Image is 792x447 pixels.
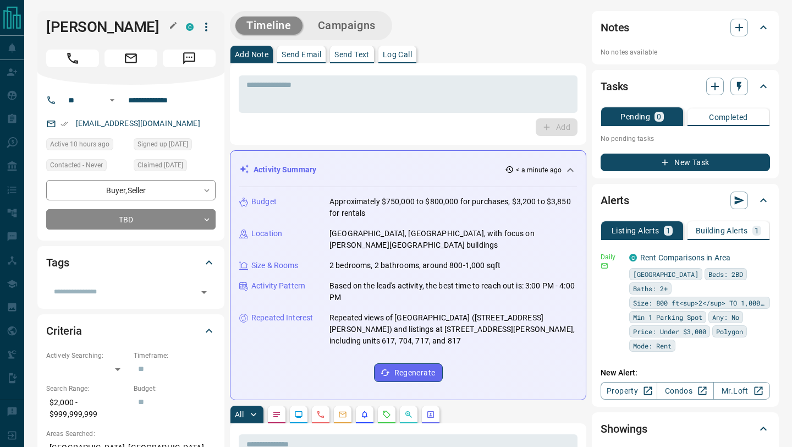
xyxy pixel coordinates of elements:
[360,410,369,419] svg: Listing Alerts
[601,420,647,438] h2: Showings
[282,51,321,58] p: Send Email
[657,382,713,400] a: Condos
[46,429,216,439] p: Areas Searched:
[46,249,216,276] div: Tags
[601,19,629,36] h2: Notes
[601,367,770,379] p: New Alert:
[134,138,216,154] div: Thu Jan 30 2020
[612,227,659,235] p: Listing Alerts
[307,17,387,35] button: Campaigns
[329,312,577,347] p: Repeated views of [GEOGRAPHIC_DATA] ([STREET_ADDRESS][PERSON_NAME]) and listings at [STREET_ADDRE...
[601,382,657,400] a: Property
[633,326,706,337] span: Price: Under $3,000
[601,262,608,270] svg: Email
[46,209,216,230] div: TBD
[633,269,698,280] span: [GEOGRAPHIC_DATA]
[633,340,672,351] span: Mode: Rent
[633,312,702,323] span: Min 1 Parking Spot
[251,196,277,208] p: Budget
[329,196,577,219] p: Approximately $750,000 to $800,000 for purchases, $3,200 to $3,850 for rentals
[696,227,748,235] p: Building Alerts
[601,14,770,41] div: Notes
[251,260,299,271] p: Size & Rooms
[46,322,82,340] h2: Criteria
[601,73,770,100] div: Tasks
[601,192,629,209] h2: Alerts
[755,227,759,235] p: 1
[657,113,661,121] p: 0
[601,252,623,262] p: Daily
[105,50,157,67] span: Email
[235,51,268,58] p: Add Note
[329,280,577,303] p: Based on the lead's activity, the best time to reach out is: 3:00 PM - 4:00 PM
[46,180,216,200] div: Buyer , Seller
[633,297,766,308] span: Size: 800 ft<sup>2</sup> TO 1,000 ft<sup>2</sup>
[186,23,194,31] div: condos.ca
[46,394,128,423] p: $2,000 - $999,999,999
[601,187,770,214] div: Alerts
[46,318,216,344] div: Criteria
[294,410,303,419] svg: Lead Browsing Activity
[338,410,347,419] svg: Emails
[134,159,216,175] div: Thu Jan 30 2020
[46,254,69,271] h2: Tags
[254,164,316,176] p: Activity Summary
[709,113,748,121] p: Completed
[137,160,183,171] span: Claimed [DATE]
[708,269,743,280] span: Beds: 2BD
[134,384,216,394] p: Budget:
[61,120,68,128] svg: Email Verified
[629,254,637,261] div: condos.ca
[620,113,650,121] p: Pending
[50,139,109,150] span: Active 10 hours ago
[196,285,212,300] button: Open
[374,363,443,382] button: Regenerate
[633,283,668,294] span: Baths: 2+
[382,410,391,419] svg: Requests
[134,351,216,361] p: Timeframe:
[666,227,670,235] p: 1
[640,253,730,262] a: Rent Comparisons in Area
[163,50,216,67] span: Message
[235,17,302,35] button: Timeline
[601,78,628,95] h2: Tasks
[329,228,577,251] p: [GEOGRAPHIC_DATA], [GEOGRAPHIC_DATA], with focus on [PERSON_NAME][GEOGRAPHIC_DATA] buildings
[601,154,770,171] button: New Task
[46,351,128,361] p: Actively Searching:
[46,18,169,36] h1: [PERSON_NAME]
[239,160,577,180] div: Activity Summary< a minute ago
[316,410,325,419] svg: Calls
[251,280,305,292] p: Activity Pattern
[716,326,743,337] span: Polygon
[272,410,281,419] svg: Notes
[334,51,370,58] p: Send Text
[46,138,128,154] div: Mon Sep 15 2025
[251,228,282,239] p: Location
[235,411,244,418] p: All
[251,312,313,324] p: Repeated Interest
[50,160,103,171] span: Contacted - Never
[713,382,770,400] a: Mr.Loft
[106,94,119,107] button: Open
[601,47,770,57] p: No notes available
[76,119,200,128] a: [EMAIL_ADDRESS][DOMAIN_NAME]
[137,139,188,150] span: Signed up [DATE]
[601,416,770,442] div: Showings
[383,51,412,58] p: Log Call
[46,50,99,67] span: Call
[404,410,413,419] svg: Opportunities
[46,384,128,394] p: Search Range:
[601,130,770,147] p: No pending tasks
[516,165,562,175] p: < a minute ago
[426,410,435,419] svg: Agent Actions
[329,260,501,271] p: 2 bedrooms, 2 bathrooms, around 800-1,000 sqft
[712,312,739,323] span: Any: No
